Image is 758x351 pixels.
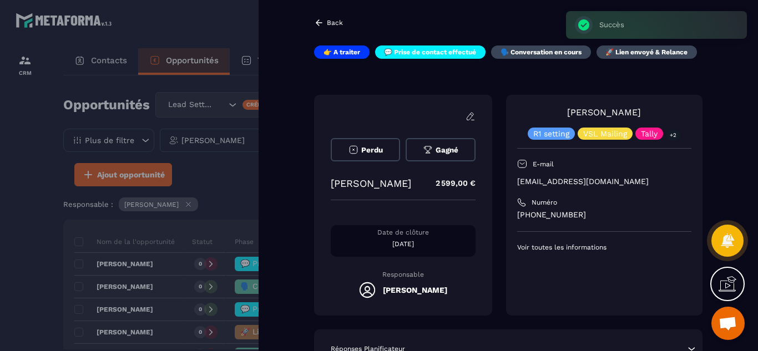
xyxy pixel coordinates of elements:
[324,48,360,57] p: 👉 A traiter
[331,138,400,161] button: Perdu
[517,176,691,187] p: [EMAIL_ADDRESS][DOMAIN_NAME]
[327,19,343,27] p: Back
[361,146,383,154] span: Perdu
[666,129,680,141] p: +2
[533,130,569,138] p: R1 setting
[331,240,476,248] p: [DATE]
[383,286,447,294] h5: [PERSON_NAME]
[711,307,745,340] div: Ouvrir le chat
[501,48,582,57] p: 🗣️ Conversation en cours
[567,107,641,118] a: [PERSON_NAME]
[436,146,458,154] span: Gagné
[517,243,691,252] p: Voir toutes les informations
[605,48,688,57] p: 🚀 Lien envoyé & Relance
[517,210,691,220] p: [PHONE_NUMBER]
[406,138,475,161] button: Gagné
[331,177,411,189] p: [PERSON_NAME]
[425,172,476,194] p: 2 599,00 €
[532,198,557,207] p: Numéro
[641,130,658,138] p: Tally
[331,228,476,237] p: Date de clôture
[533,160,554,169] p: E-mail
[384,48,476,57] p: 💬 Prise de contact effectué
[583,130,627,138] p: VSL Mailing
[331,271,476,278] p: Responsable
